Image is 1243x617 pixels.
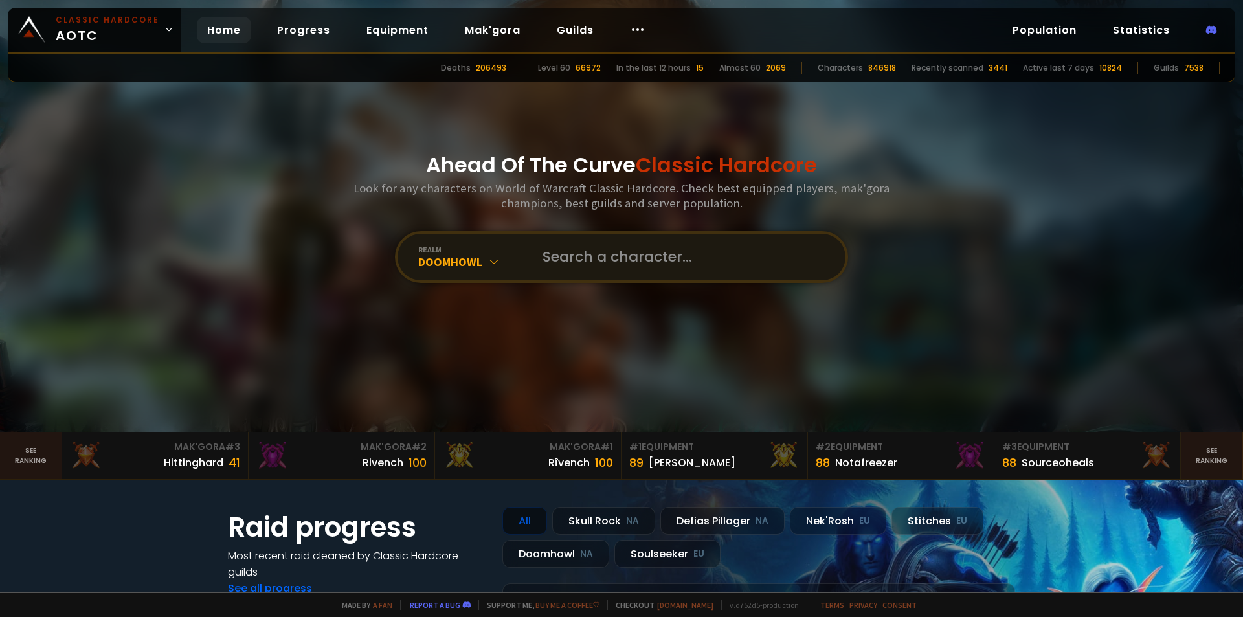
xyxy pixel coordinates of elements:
[790,507,886,535] div: Nek'Rosh
[552,507,655,535] div: Skull Rock
[1002,17,1087,43] a: Population
[629,440,642,453] span: # 1
[756,515,768,528] small: NA
[197,17,251,43] a: Home
[502,507,547,535] div: All
[1002,440,1017,453] span: # 3
[614,540,721,568] div: Soulseeker
[859,515,870,528] small: EU
[994,432,1181,479] a: #3Equipment88Sourceoheals
[441,62,471,74] div: Deaths
[256,440,427,454] div: Mak'Gora
[228,581,312,596] a: See all progress
[576,62,601,74] div: 66972
[1103,17,1180,43] a: Statistics
[835,454,897,471] div: Notafreezer
[882,600,917,610] a: Consent
[636,150,817,179] span: Classic Hardcore
[816,454,830,471] div: 88
[849,600,877,610] a: Privacy
[363,454,403,471] div: Rivench
[621,432,808,479] a: #1Equipment89[PERSON_NAME]
[229,454,240,471] div: 41
[719,62,761,74] div: Almost 60
[660,507,785,535] div: Defias Pillager
[816,440,831,453] span: # 2
[607,600,713,610] span: Checkout
[808,432,994,479] a: #2Equipment88Notafreezer
[56,14,159,45] span: AOTC
[548,454,590,471] div: Rîvench
[868,62,896,74] div: 846918
[601,440,613,453] span: # 1
[164,454,223,471] div: Hittinghard
[820,600,844,610] a: Terms
[70,440,240,454] div: Mak'Gora
[476,62,506,74] div: 206493
[1022,454,1094,471] div: Sourceoheals
[1002,440,1172,454] div: Equipment
[373,600,392,610] a: a fan
[989,62,1007,74] div: 3441
[228,507,487,548] h1: Raid progress
[1154,62,1179,74] div: Guilds
[225,440,240,453] span: # 3
[435,432,621,479] a: Mak'Gora#1Rîvench100
[657,600,713,610] a: [DOMAIN_NAME]
[535,600,599,610] a: Buy me a coffee
[356,17,439,43] a: Equipment
[595,454,613,471] div: 100
[693,548,704,561] small: EU
[1023,62,1094,74] div: Active last 7 days
[616,62,691,74] div: In the last 12 hours
[454,17,531,43] a: Mak'gora
[535,234,830,280] input: Search a character...
[443,440,613,454] div: Mak'Gora
[818,62,863,74] div: Characters
[426,150,817,181] h1: Ahead Of The Curve
[409,454,427,471] div: 100
[912,62,983,74] div: Recently scanned
[249,432,435,479] a: Mak'Gora#2Rivench100
[334,600,392,610] span: Made by
[696,62,704,74] div: 15
[418,254,527,269] div: Doomhowl
[580,548,593,561] small: NA
[56,14,159,26] small: Classic Hardcore
[649,454,735,471] div: [PERSON_NAME]
[348,181,895,210] h3: Look for any characters on World of Warcraft Classic Hardcore. Check best equipped players, mak'g...
[1184,62,1204,74] div: 7538
[410,600,460,610] a: Report a bug
[418,245,527,254] div: realm
[8,8,181,52] a: Classic HardcoreAOTC
[891,507,983,535] div: Stitches
[956,515,967,528] small: EU
[1181,432,1243,479] a: Seeranking
[816,440,986,454] div: Equipment
[1002,454,1016,471] div: 88
[502,540,609,568] div: Doomhowl
[538,62,570,74] div: Level 60
[721,600,799,610] span: v. d752d5 - production
[267,17,341,43] a: Progress
[478,600,599,610] span: Support me,
[1099,62,1122,74] div: 10824
[62,432,249,479] a: Mak'Gora#3Hittinghard41
[629,440,800,454] div: Equipment
[546,17,604,43] a: Guilds
[626,515,639,528] small: NA
[412,440,427,453] span: # 2
[228,548,487,580] h4: Most recent raid cleaned by Classic Hardcore guilds
[766,62,786,74] div: 2069
[629,454,644,471] div: 89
